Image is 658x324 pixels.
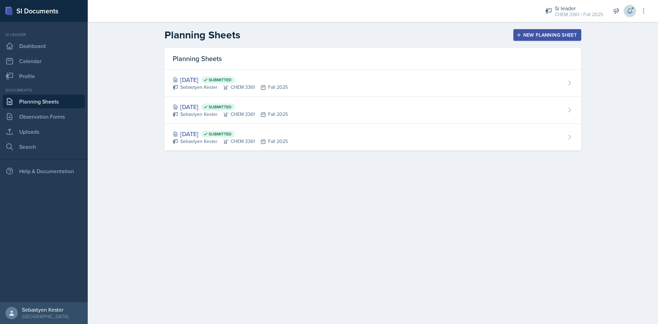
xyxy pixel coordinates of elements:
a: Observation Forms [3,110,85,123]
div: Sebastyen Kester CHEM 3361 Fall 2025 [173,84,288,91]
div: [DATE] [173,75,288,84]
div: Sebastyen Kester CHEM 3361 Fall 2025 [173,138,288,145]
h2: Planning Sheets [164,29,240,41]
div: Si leader [555,4,603,12]
div: Sebastyen Kester [22,306,68,313]
a: [DATE] Submitted Sebastyen KesterCHEM 3361Fall 2025 [164,97,581,124]
a: Profile [3,69,85,83]
div: Sebastyen Kester CHEM 3361 Fall 2025 [173,111,288,118]
a: Dashboard [3,39,85,53]
div: CHEM 3361 / Fall 2025 [555,11,603,18]
span: Submitted [209,77,232,83]
div: [DATE] [173,129,288,139]
a: Calendar [3,54,85,68]
a: [DATE] Submitted Sebastyen KesterCHEM 3361Fall 2025 [164,124,581,151]
a: Search [3,140,85,154]
div: Planning Sheets [164,48,581,70]
div: New Planning Sheet [518,32,577,38]
div: Documents [3,87,85,93]
div: [GEOGRAPHIC_DATA] [22,313,68,320]
span: Submitted [209,104,232,110]
a: [DATE] Submitted Sebastyen KesterCHEM 3361Fall 2025 [164,70,581,97]
div: Help & Documentation [3,164,85,178]
span: Submitted [209,131,232,137]
button: New Planning Sheet [513,29,581,41]
a: Planning Sheets [3,95,85,108]
div: Si leader [3,32,85,38]
div: [DATE] [173,102,288,111]
a: Uploads [3,125,85,139]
